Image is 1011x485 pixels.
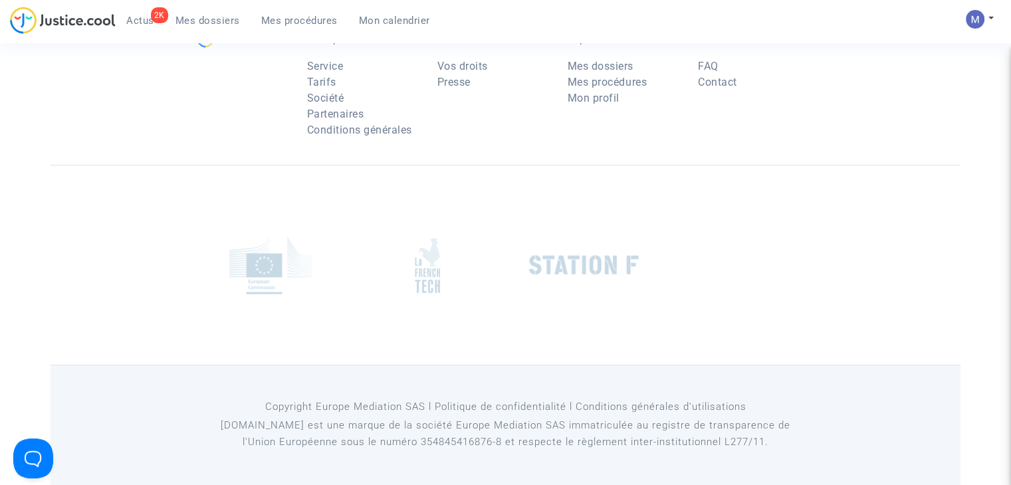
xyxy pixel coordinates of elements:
iframe: Help Scout Beacon - Open [13,438,53,478]
a: 2KActus [116,11,165,31]
p: Copyright Europe Mediation SAS l Politique de confidentialité l Conditions générales d’utilisa... [203,399,808,415]
span: Mes dossiers [175,15,240,27]
div: 2K [151,7,168,23]
img: europe_commision.png [229,237,312,294]
img: stationf.png [529,255,639,275]
img: jc-logo.svg [10,7,116,34]
span: Mes procédures [261,15,338,27]
span: Mon calendrier [359,15,430,27]
a: Mes dossiers [568,60,633,72]
a: Presse [437,76,471,88]
a: FAQ [698,60,719,72]
a: Partenaires [307,108,364,120]
img: AAcHTtesyyZjLYJxzrkRG5BOJsapQ6nO-85ChvdZAQ62n80C=s96-c [966,10,984,29]
a: Mon calendrier [348,11,441,31]
a: Service [307,60,344,72]
a: Société [307,92,344,104]
img: french_tech.png [415,237,440,294]
a: Mes procédures [568,76,647,88]
a: Contact [698,76,737,88]
a: Mes procédures [251,11,348,31]
a: Mes dossiers [165,11,251,31]
p: [DOMAIN_NAME] est une marque de la société Europe Mediation SAS immatriculée au registre de tr... [203,417,808,450]
a: Mon profil [568,92,619,104]
span: Actus [126,15,154,27]
a: Conditions générales [307,124,412,136]
a: Vos droits [437,60,488,72]
a: Tarifs [307,76,336,88]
